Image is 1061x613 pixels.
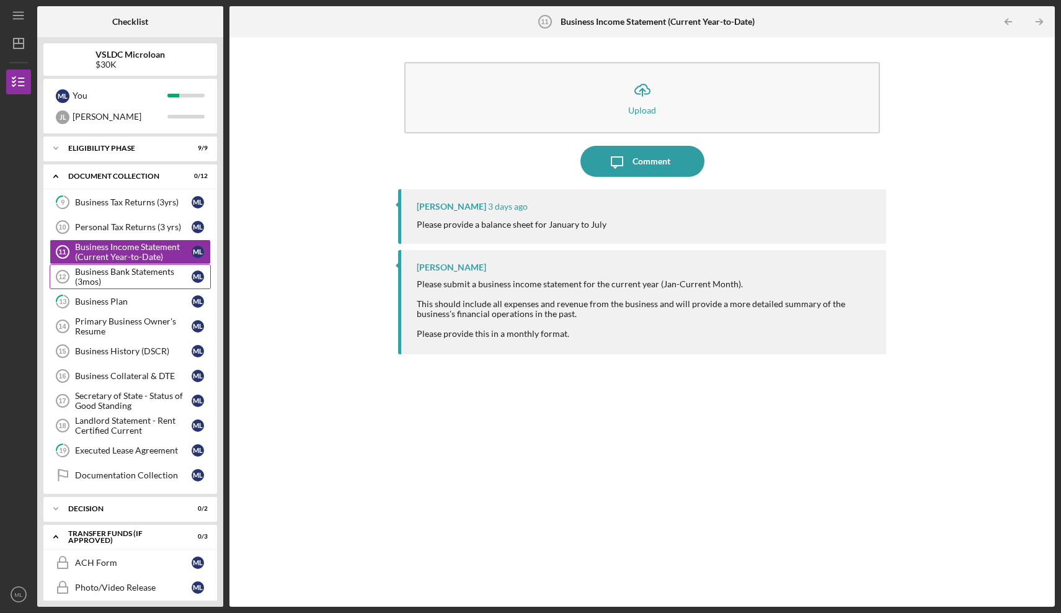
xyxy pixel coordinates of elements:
[50,364,211,388] a: 16Business Collateral & DTEML
[417,279,874,339] div: Please submit a business income statement for the current year (Jan-Current Month). This should i...
[50,339,211,364] a: 15Business History (DSCR)ML
[192,271,204,283] div: M L
[75,470,192,480] div: Documentation Collection
[488,202,528,212] time: 2025-08-26 03:48
[95,60,165,69] div: $30K
[58,347,66,355] tspan: 15
[50,215,211,239] a: 10Personal Tax Returns (3 yrs)ML
[75,346,192,356] div: Business History (DSCR)
[68,145,177,152] div: Eligibility Phase
[14,591,23,598] text: ML
[417,202,486,212] div: [PERSON_NAME]
[50,239,211,264] a: 11Business Income Statement (Current Year-to-Date)ML
[561,17,755,27] b: Business Income Statement (Current Year-to-Date)
[75,197,192,207] div: Business Tax Returns (3yrs)
[580,146,704,177] button: Comment
[633,146,670,177] div: Comment
[192,345,204,357] div: M L
[185,533,208,540] div: 0 / 3
[192,370,204,382] div: M L
[58,422,66,429] tspan: 18
[112,17,148,27] b: Checklist
[73,85,167,106] div: You
[75,316,192,336] div: Primary Business Owner's Resume
[75,391,192,411] div: Secretary of State - Status of Good Standing
[50,413,211,438] a: 18Landlord Statement - Rent Certified CurrentML
[628,105,656,115] div: Upload
[541,18,548,25] tspan: 11
[50,575,211,600] a: Photo/Video ReleaseML
[185,145,208,152] div: 9 / 9
[75,371,192,381] div: Business Collateral & DTE
[6,582,31,607] button: ML
[59,447,67,455] tspan: 19
[50,314,211,339] a: 14Primary Business Owner's ResumeML
[192,469,204,481] div: M L
[50,264,211,289] a: 12Business Bank Statements (3mos)ML
[50,463,211,488] a: Documentation CollectionML
[192,419,204,432] div: M L
[58,248,66,256] tspan: 11
[50,550,211,575] a: ACH FormML
[192,395,204,407] div: M L
[59,298,66,306] tspan: 13
[192,557,204,569] div: M L
[58,323,66,330] tspan: 14
[192,246,204,258] div: M L
[58,223,66,231] tspan: 10
[68,505,177,512] div: Decision
[192,581,204,594] div: M L
[61,199,65,207] tspan: 9
[192,295,204,308] div: M L
[73,106,167,127] div: [PERSON_NAME]
[75,297,192,306] div: Business Plan
[192,221,204,233] div: M L
[58,397,66,405] tspan: 17
[75,583,192,593] div: Photo/Video Release
[75,416,192,436] div: Landlord Statement - Rent Certified Current
[58,273,66,280] tspan: 12
[50,438,211,463] a: 19Executed Lease AgreementML
[75,267,192,287] div: Business Bank Statements (3mos)
[192,320,204,333] div: M L
[50,289,211,314] a: 13Business PlanML
[58,372,66,380] tspan: 16
[75,242,192,262] div: Business Income Statement (Current Year-to-Date)
[68,172,177,180] div: Document Collection
[56,89,69,103] div: M L
[50,388,211,413] a: 17Secretary of State - Status of Good StandingML
[192,196,204,208] div: M L
[185,505,208,512] div: 0 / 2
[75,222,192,232] div: Personal Tax Returns (3 yrs)
[417,218,606,231] p: Please provide a balance sheet for January to July
[56,110,69,124] div: J L
[75,445,192,455] div: Executed Lease Agreement
[417,262,486,272] div: [PERSON_NAME]
[95,50,165,60] b: VSLDC Microloan
[50,190,211,215] a: 9Business Tax Returns (3yrs)ML
[185,172,208,180] div: 0 / 12
[75,558,192,568] div: ACH Form
[404,62,880,133] button: Upload
[68,530,177,544] div: Transfer Funds (If Approved)
[192,444,204,457] div: M L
